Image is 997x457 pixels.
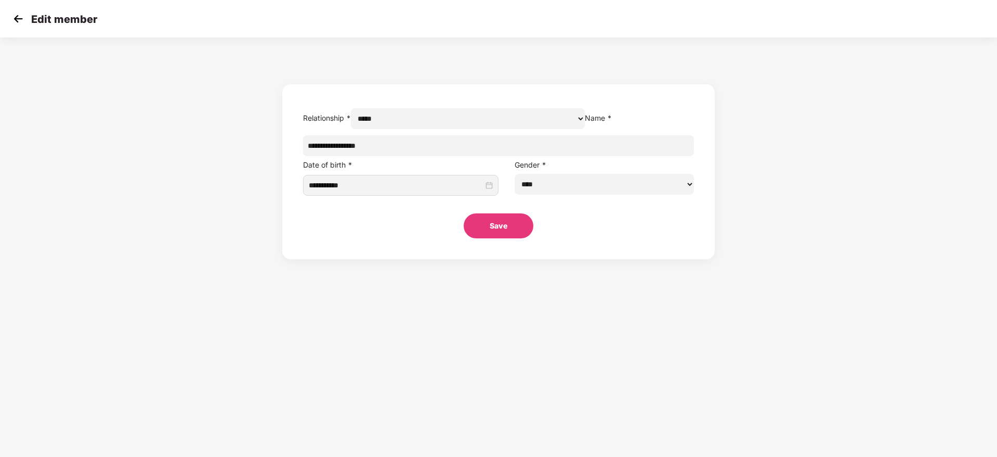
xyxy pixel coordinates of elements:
[10,11,26,27] img: svg+xml;base64,PHN2ZyB4bWxucz0iaHR0cDovL3d3dy53My5vcmcvMjAwMC9zdmciIHdpZHRoPSIzMCIgaGVpZ2h0PSIzMC...
[303,113,351,122] label: Relationship *
[515,160,546,169] label: Gender *
[31,13,97,26] p: Edit member
[585,113,612,122] label: Name *
[464,213,533,238] button: Save
[303,160,352,169] label: Date of birth *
